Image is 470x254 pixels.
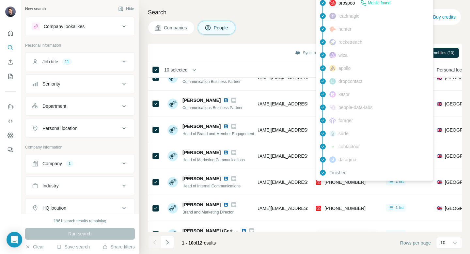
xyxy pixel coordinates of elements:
[329,117,336,124] img: provider forager logo
[396,205,404,211] span: 1 list
[167,99,178,109] img: Avatar
[66,161,73,167] div: 1
[54,218,106,224] div: 1961 search results remaining
[329,91,336,98] img: provider kaspr logo
[148,8,462,17] h4: Search
[316,179,321,185] img: provider prospeo logo
[182,149,221,156] span: [PERSON_NAME]
[164,24,188,31] span: Companies
[233,101,348,106] span: [PERSON_NAME][EMAIL_ADDRESS][DOMAIN_NAME]
[25,76,134,92] button: Seniority
[167,229,178,240] img: Avatar
[329,13,336,19] img: provider leadmagic logo
[329,130,336,137] img: provider surfe logo
[25,144,135,150] p: Company information
[42,125,77,132] div: Personal location
[5,144,16,156] button: Feedback
[5,101,16,113] button: Use Surfe on LinkedIn
[329,52,336,58] img: provider wiza logo
[25,6,46,12] div: New search
[338,13,359,19] span: leadmagic
[5,71,16,82] button: My lists
[42,160,62,167] div: Company
[5,27,16,39] button: Quick start
[437,101,442,107] span: 🇬🇧
[25,200,134,216] button: HQ location
[25,178,134,194] button: Industry
[329,39,336,45] img: provider rocketreach logo
[5,56,16,68] button: Enrich CSV
[161,236,174,249] button: Navigate to next page
[167,151,178,161] img: Avatar
[42,81,60,87] div: Seniority
[316,205,321,212] img: provider prospeo logo
[25,244,44,250] button: Clear
[182,123,221,130] span: [PERSON_NAME]
[400,240,431,246] span: Rows per page
[114,4,139,14] button: Hide
[182,240,194,246] span: 1 - 10
[338,52,348,58] span: wiza
[338,65,351,71] span: apollo
[338,104,372,111] span: people-data-labs
[182,158,245,162] span: Head of Marketing Communications
[338,26,352,32] span: hunter
[167,125,178,135] img: Avatar
[223,202,228,207] img: LinkedIn logo
[7,232,22,247] div: Open Intercom Messenger
[182,97,221,103] span: [PERSON_NAME]
[42,205,66,211] div: HQ location
[25,120,134,136] button: Personal location
[5,115,16,127] button: Use Surfe API
[42,183,59,189] div: Industry
[182,201,221,208] span: [PERSON_NAME]
[437,179,442,185] span: 🇬🇧
[167,203,178,214] img: Avatar
[25,54,134,70] button: Job title11
[25,42,135,48] p: Personal information
[182,228,246,233] span: [PERSON_NAME] (Cert DDM)
[223,150,228,155] img: LinkedIn logo
[197,240,203,246] span: 12
[223,124,228,129] img: LinkedIn logo
[338,117,353,124] span: forager
[425,12,456,22] button: Buy credits
[167,177,178,187] img: Avatar
[5,130,16,141] button: Dashboard
[223,98,228,103] img: LinkedIn logo
[338,143,360,150] span: contactout
[440,239,446,246] p: 10
[324,180,366,185] span: [PHONE_NUMBER]
[56,244,90,250] button: Save search
[329,156,336,163] img: provider datagma logo
[194,240,197,246] span: of
[329,65,336,71] img: provider apollo logo
[329,104,336,110] img: provider people-data-labs logo
[396,231,404,237] span: 1 list
[396,179,404,184] span: 1 list
[62,59,71,65] div: 11
[25,156,134,171] button: Company1
[338,39,362,45] span: rocketreach
[182,240,216,246] span: results
[5,7,16,17] img: Avatar
[329,169,347,176] span: Finished
[324,206,366,211] span: [PHONE_NUMBER]
[182,210,234,214] span: Brand and Marketing Director
[182,79,241,84] span: Communication Business Partner
[42,58,58,65] div: Job title
[25,19,134,34] button: Company lookalikes
[223,176,228,181] img: LinkedIn logo
[338,156,356,163] span: datagma
[437,205,442,212] span: 🇬🇧
[42,103,66,109] div: Department
[182,132,254,136] span: Head of Brand and Member Engagement
[338,91,350,98] span: kaspr
[214,24,229,31] span: People
[437,153,442,159] span: 🇬🇧
[182,105,243,110] span: Communications Business Partner
[241,228,246,233] img: LinkedIn logo
[338,130,349,137] span: surfe
[44,23,85,30] div: Company lookalikes
[5,42,16,54] button: Search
